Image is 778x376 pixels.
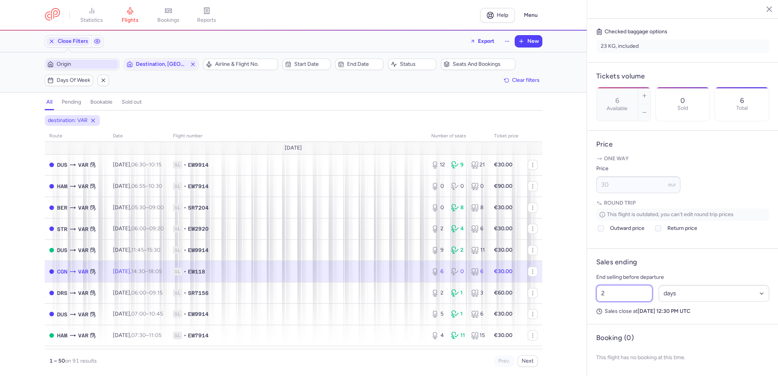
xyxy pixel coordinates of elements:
[596,176,680,193] input: ---
[78,310,88,319] span: Varna, Varna, Bulgaria
[494,355,514,367] button: Prev.
[57,267,67,276] span: Cologne/bonn, Köln, Germany
[131,290,146,296] time: 06:00
[655,225,661,231] input: Return price
[188,161,209,169] span: EW9914
[596,273,769,282] p: End selling before departure
[431,332,445,339] div: 4
[131,204,164,211] span: –
[173,182,182,190] span: 1L
[197,17,216,24] span: reports
[149,225,164,232] time: 09:20
[431,161,445,169] div: 12
[131,247,160,253] span: –
[108,130,168,142] th: date
[113,311,163,317] span: [DATE],
[148,183,162,189] time: 10:30
[596,199,769,207] p: Round trip
[451,289,465,297] div: 1
[57,331,67,340] span: Hamburg Airport, Hamburg, Germany
[148,268,162,275] time: 18:05
[131,311,163,317] span: –
[184,246,186,254] span: •
[680,97,685,104] p: 0
[173,310,182,318] span: 1L
[519,8,542,23] button: Menu
[57,225,67,233] span: Stuttgart Echterdingen, Stuttgart, Germany
[489,130,523,142] th: Ticket price
[400,61,434,67] span: Status
[188,7,226,24] a: reports
[136,61,187,67] span: Destination, [GEOGRAPHIC_DATA]
[285,145,302,151] span: [DATE]
[57,77,90,83] span: Days of week
[335,59,383,70] button: End date
[57,203,67,212] span: Berlin Brandenburg Airport, Berlin, Germany
[188,310,209,318] span: EW9914
[668,181,676,188] span: eur
[149,161,161,168] time: 10:15
[517,355,538,367] button: Next
[607,106,628,112] label: Available
[740,97,744,104] p: 6
[494,161,512,168] strong: €30.00
[596,39,769,53] li: 23 KG, included
[113,247,160,253] span: [DATE],
[596,258,637,267] h4: Sales ending
[612,14,628,20] span: EW118
[451,268,465,275] div: 0
[173,161,182,169] span: 1L
[203,59,278,70] button: Airline & Flight No.
[282,59,331,70] button: Start date
[451,246,465,254] div: 2
[57,182,67,190] span: Hamburg Airport, Hamburg, Germany
[111,7,149,24] a: flights
[131,332,161,339] span: –
[57,161,67,169] span: Düsseldorf International Airport, Düsseldorf, Germany
[596,140,769,149] h4: Price
[184,225,186,233] span: •
[78,267,88,276] span: Varna, Varna, Bulgaria
[494,225,512,232] strong: €30.00
[480,8,515,23] a: Help
[78,203,88,212] span: Varna, Varna, Bulgaria
[131,161,161,168] span: –
[90,99,113,106] h4: bookable
[131,225,164,232] span: –
[184,182,186,190] span: •
[596,27,769,36] h5: Checked baggage options
[45,75,93,86] button: Days of week
[131,183,162,189] span: –
[451,161,465,169] div: 9
[188,182,209,190] span: EW7914
[58,38,88,44] span: Close Filters
[113,204,164,211] span: [DATE],
[122,17,139,24] span: flights
[131,332,146,339] time: 07:30
[45,130,108,142] th: route
[494,332,512,339] strong: €30.00
[184,332,186,339] span: •
[149,7,188,24] a: bookings
[667,224,697,233] span: Return price
[113,268,162,275] span: [DATE],
[78,225,88,233] span: Varna, Varna, Bulgaria
[596,72,769,81] h4: Tickets volume
[427,130,489,142] th: number of seats
[431,310,445,318] div: 5
[78,289,88,297] span: Varna, Varna, Bulgaria
[131,183,145,189] time: 06:55
[184,161,186,169] span: •
[431,204,445,212] div: 0
[610,224,644,233] span: Outward price
[494,311,512,317] strong: €30.00
[78,182,88,190] span: Varna, Varna, Bulgaria
[173,268,182,275] span: 1L
[596,155,769,163] p: One way
[131,204,146,211] time: 05:30
[188,332,209,339] span: EW7914
[188,289,209,297] span: SR7156
[78,331,88,340] span: Varna, Varna, Bulgaria
[494,183,512,189] strong: €90.00
[168,130,427,142] th: Flight number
